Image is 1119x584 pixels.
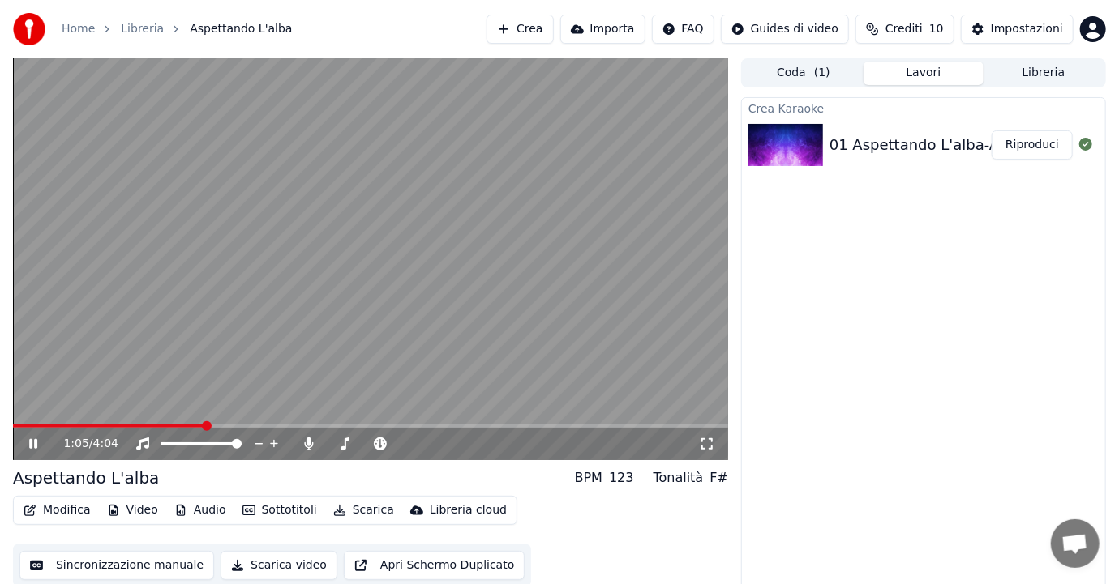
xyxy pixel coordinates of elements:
button: Apri Schermo Duplicato [344,551,525,580]
span: 1:05 [63,436,88,452]
div: Impostazioni [991,21,1063,37]
button: Libreria [984,62,1104,85]
button: Riproduci [992,130,1073,160]
img: youka [13,13,45,45]
span: 4:04 [93,436,118,452]
span: 10 [929,21,944,37]
button: Coda [744,62,864,85]
button: FAQ [652,15,714,44]
div: Tonalità [654,468,704,488]
div: F# [710,468,728,488]
div: Aprire la chat [1051,519,1100,568]
button: Crediti10 [855,15,954,44]
span: Crediti [885,21,923,37]
nav: breadcrumb [62,21,293,37]
button: Modifica [17,499,97,522]
span: ( 1 ) [814,65,830,81]
a: Home [62,21,95,37]
div: Libreria cloud [430,502,507,518]
button: Crea [487,15,553,44]
span: Aspettando L'alba [190,21,292,37]
button: Sincronizzazione manuale [19,551,214,580]
a: Libreria [121,21,164,37]
div: 01 Aspettando L'alba-A-64bpm-441hz [830,134,1106,156]
div: Crea Karaoke [742,98,1105,117]
button: Impostazioni [961,15,1074,44]
button: Guides di video [721,15,849,44]
button: Audio [168,499,233,522]
button: Importa [560,15,645,44]
button: Scarica video [221,551,337,580]
div: BPM [575,468,602,488]
button: Scarica [327,499,401,522]
div: 123 [609,468,634,488]
button: Sottotitoli [236,499,324,522]
button: Lavori [864,62,984,85]
div: Aspettando L'alba [13,467,159,489]
button: Video [101,499,165,522]
div: / [63,436,102,452]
